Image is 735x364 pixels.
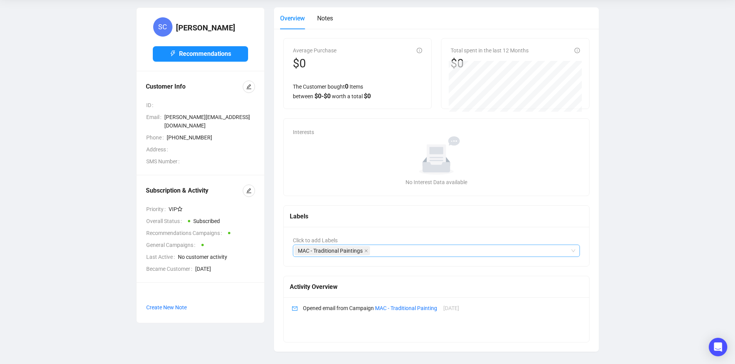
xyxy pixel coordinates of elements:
span: Became Customer [146,265,195,273]
span: edit [246,84,252,89]
span: Notes [317,15,333,22]
span: Overview [280,15,305,22]
span: Priority [146,205,169,213]
span: info-circle [417,48,422,53]
span: Click to add Labels [293,237,338,243]
div: No Interest Data available [296,178,577,186]
span: 0 [345,83,348,90]
span: VIP [169,205,182,213]
div: $0 [293,56,336,71]
span: close [364,249,368,253]
span: Phone [146,133,167,142]
div: Activity Overview [290,282,583,292]
button: Create New Note [146,301,187,314]
span: Subscribed [193,218,220,224]
span: info-circle [574,48,580,53]
span: [DATE] [195,265,255,273]
div: Open Intercom Messenger [709,338,727,356]
span: edit [246,188,252,193]
span: General Campaigns [146,241,198,249]
div: Labels [290,211,583,221]
span: Interests [293,129,314,135]
span: Total spent in the last 12 Months [451,47,529,54]
div: The Customer bought Items between worth a total [293,82,422,101]
span: Overall Status [146,217,185,225]
span: Email [146,113,164,130]
span: star [177,206,182,212]
span: SC [158,22,167,32]
span: ID [146,101,156,109]
div: Customer Info [146,82,243,91]
span: mail [292,306,297,311]
span: thunderbolt [170,50,176,57]
button: Recommendations [153,46,248,62]
span: $ 0 - $ 0 [314,92,331,100]
span: $ 0 [364,92,371,100]
p: Opened email from Campaign [303,304,580,312]
span: Recommendations [179,49,231,59]
span: Average Purchase [293,47,336,54]
span: Create New Note [146,304,187,310]
div: Subscription & Activity [146,186,243,195]
span: [DATE] [443,305,459,311]
span: SMS Number [146,157,182,166]
h4: [PERSON_NAME] [176,22,235,33]
div: $0 [451,56,529,71]
a: MAC - Traditional Painting [375,305,437,311]
span: [PERSON_NAME][EMAIL_ADDRESS][DOMAIN_NAME] [164,113,255,130]
span: No customer activity [178,253,255,261]
span: MAC - Traditional Paintings [298,247,363,255]
span: Address [146,145,171,154]
span: Last Active [146,253,178,261]
span: Recommendations Campaigns [146,229,225,237]
span: [PHONE_NUMBER] [167,133,255,142]
span: MAC - Traditional Paintings [294,246,370,255]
